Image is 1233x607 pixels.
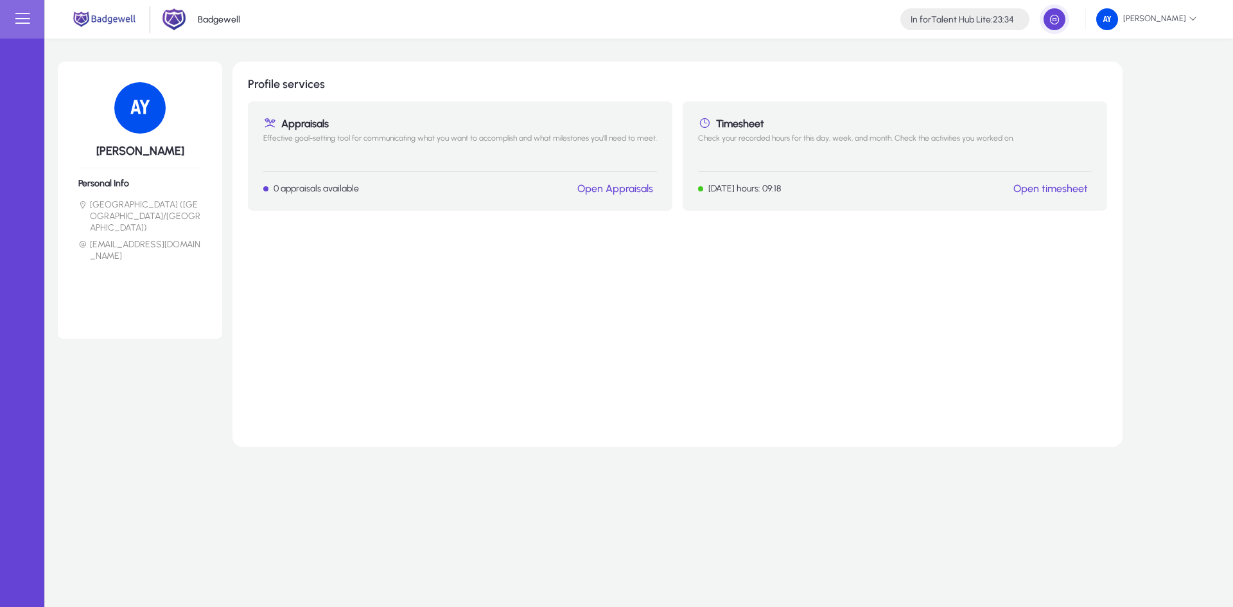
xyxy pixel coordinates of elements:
h1: Appraisals [263,117,657,130]
img: 119.png [114,82,166,134]
p: Badgewell [198,14,240,25]
h1: Timesheet [698,117,1092,130]
h4: Talent Hub Lite [911,14,1014,25]
span: : [991,14,993,25]
li: [EMAIL_ADDRESS][DOMAIN_NAME] [78,239,202,262]
img: 119.png [1096,8,1118,30]
h6: Personal Info [78,178,202,189]
button: Open Appraisals [573,182,657,195]
span: In for [911,14,931,25]
h5: [PERSON_NAME] [78,144,202,158]
p: Check your recorded hours for this day, week, and month. Check the activities you worked on. [698,134,1092,161]
button: [PERSON_NAME] [1086,8,1207,31]
span: 23:34 [993,14,1014,25]
p: [DATE] hours: 09:18 [708,183,781,194]
h1: Profile services [248,77,1107,91]
li: [GEOGRAPHIC_DATA] ([GEOGRAPHIC_DATA]/[GEOGRAPHIC_DATA]) [78,199,202,234]
span: [PERSON_NAME] [1096,8,1197,30]
a: Open Appraisals [577,182,653,195]
p: Effective goal-setting tool for communicating what you want to accomplish and what milestones you... [263,134,657,161]
button: Open timesheet [1010,182,1092,195]
p: 0 appraisals available [274,183,359,194]
img: main.png [71,10,138,28]
img: 2.png [162,7,186,31]
a: Open timesheet [1013,182,1088,195]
